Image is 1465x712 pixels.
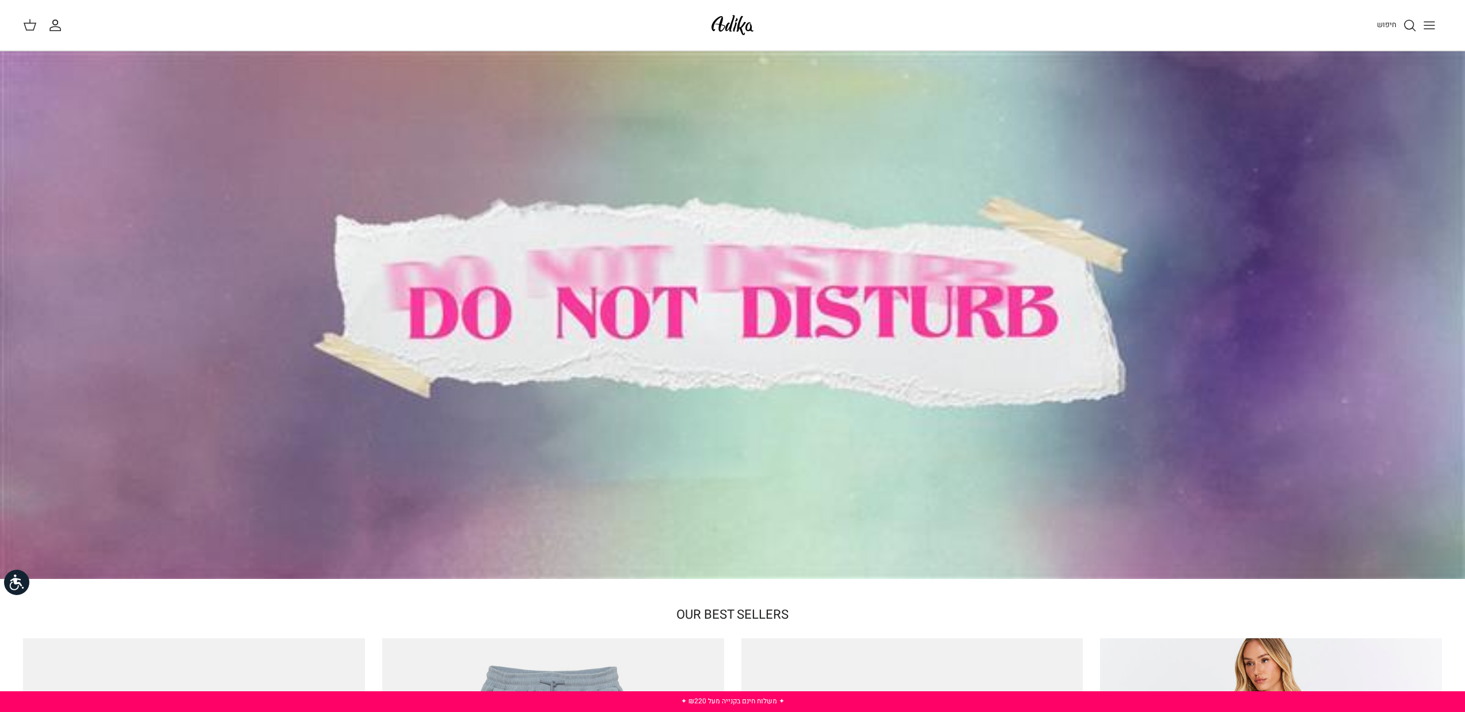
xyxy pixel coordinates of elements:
a: OUR BEST SELLERS [676,605,789,624]
a: חיפוש [1377,18,1417,32]
a: החשבון שלי [48,18,67,32]
span: חיפוש [1377,19,1396,30]
button: Toggle menu [1417,13,1442,38]
img: Adika IL [708,12,757,39]
a: ✦ משלוח חינם בקנייה מעל ₪220 ✦ [681,696,785,706]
